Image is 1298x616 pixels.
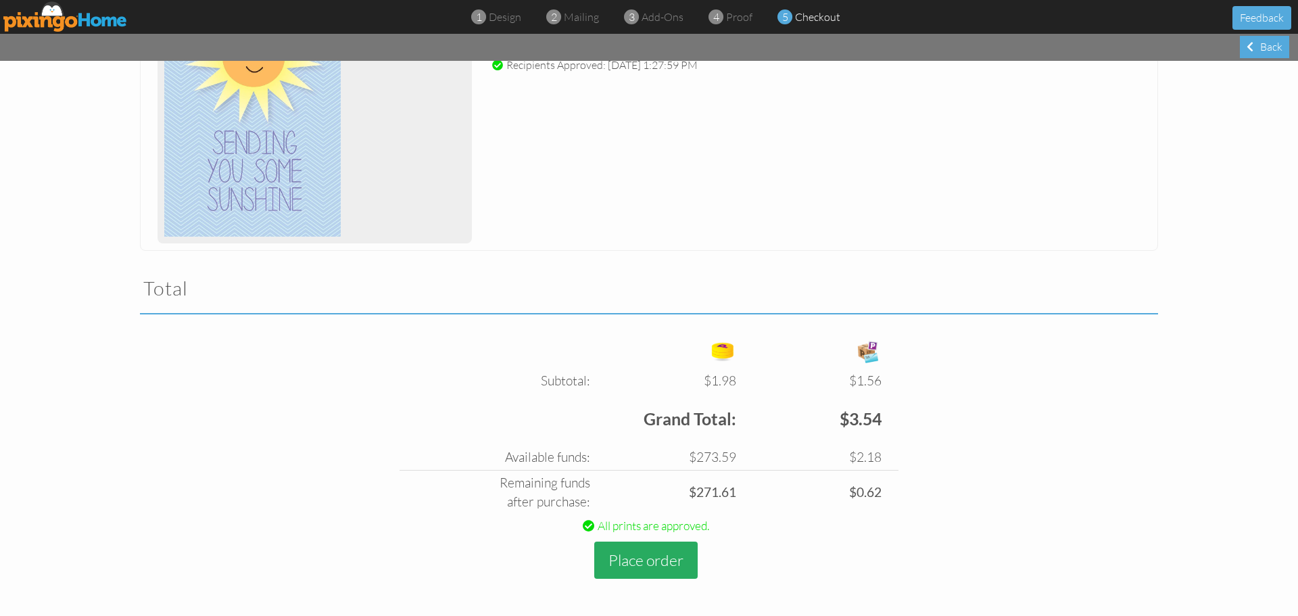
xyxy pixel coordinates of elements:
td: Subtotal: [400,369,594,394]
span: proof [726,10,752,24]
img: expense-icon.png [855,338,882,365]
strong: $271.61 [689,484,736,500]
button: Place order [594,542,698,579]
img: pixingo logo [3,1,128,32]
strong: $0.62 [849,484,882,500]
span: 5 [782,9,788,25]
span: checkout [795,10,840,24]
div: Back [1240,36,1289,58]
td: $1.98 [594,369,740,394]
div: Remaining funds [403,474,590,492]
td: Grand Total: [400,394,740,445]
span: Recipients Approved: [DATE] 1:27:59 PM [506,57,698,72]
span: mailing [564,10,599,24]
button: Feedback [1232,6,1291,30]
h2: Total [143,278,635,300]
td: $1.56 [740,369,885,394]
span: All prints are approved. [598,519,709,533]
td: Available funds: [400,445,594,471]
span: 2 [551,9,557,25]
td: $2.18 [740,445,885,471]
td: $3.54 [740,394,885,445]
img: points-icon.png [709,338,736,365]
span: 4 [713,9,719,25]
span: add-ons [642,10,683,24]
span: 1 [476,9,482,25]
span: design [489,10,521,24]
span: 3 [629,9,635,25]
div: after purchase: [403,493,590,511]
td: $273.59 [594,445,740,471]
